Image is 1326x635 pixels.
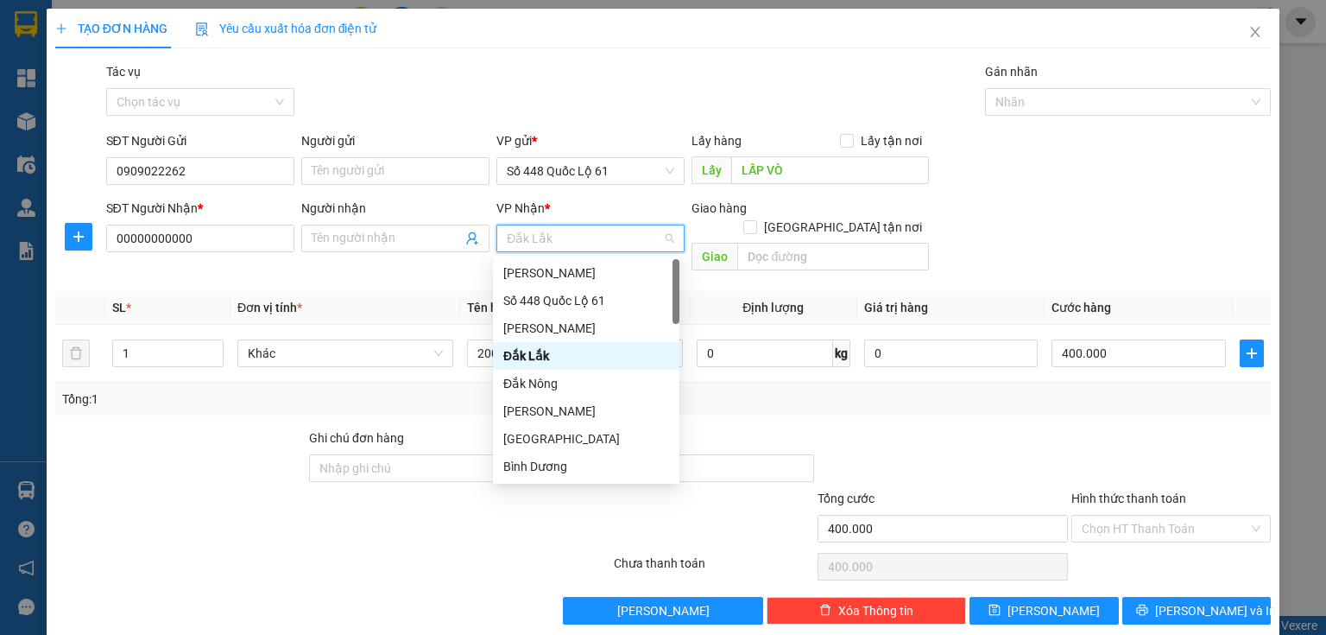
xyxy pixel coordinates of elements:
span: VP Nhận [496,201,545,215]
span: Lấy tận nơi [854,131,929,150]
div: Số 448 Quốc Lộ 61 [503,291,669,310]
div: Lâm Đồng [493,259,679,287]
button: plus [65,223,92,251]
span: delete [819,604,831,618]
button: Close [1231,9,1279,57]
input: Dọc đường [737,243,929,270]
span: [PERSON_NAME] [1007,601,1100,620]
div: SĐT Người Nhận [106,199,294,218]
div: Người gửi [301,131,489,150]
label: Ghi chú đơn hàng [309,431,404,445]
button: printer[PERSON_NAME] và In [1122,597,1272,625]
span: Giao hàng [691,201,747,215]
div: Đắk Lắk [503,346,669,365]
div: Người nhận [301,199,489,218]
span: Yêu cầu xuất hóa đơn điện tử [195,22,377,35]
div: Đắk Nông [503,374,669,393]
span: Định lượng [742,301,804,314]
div: Gia Lai [493,397,679,425]
div: Chưa thanh toán [612,554,815,584]
button: plus [1240,340,1264,367]
div: [PERSON_NAME] [503,264,669,283]
input: VD: Bàn, Ghế [467,340,683,367]
div: [PERSON_NAME] [503,319,669,338]
span: plus [66,230,92,244]
span: Số 448 Quốc Lộ 61 [507,158,674,184]
div: VP gửi [496,131,685,150]
span: Giao [691,243,737,270]
span: user-add [465,232,479,245]
div: Đắk Nông [493,370,679,397]
span: Tên hàng [467,301,523,314]
span: Lấy [691,156,731,184]
span: kg [833,340,850,367]
button: save[PERSON_NAME] [969,597,1119,625]
span: Tổng cước [818,492,875,505]
div: Đắk Lắk [493,342,679,370]
span: Đắk Lắk [507,225,674,251]
input: 0 [864,340,1039,367]
span: SL [112,301,126,314]
div: Tổng: 1 [62,390,513,409]
button: [PERSON_NAME] [563,597,762,625]
div: [GEOGRAPHIC_DATA] [503,429,669,448]
span: Khác [248,340,443,366]
label: Gán nhãn [985,65,1038,79]
button: delete [62,340,90,367]
div: Bình Dương [493,453,679,480]
span: Giá trị hàng [864,301,928,314]
span: Đơn vị tính [237,301,302,314]
span: [GEOGRAPHIC_DATA] tận nơi [757,218,929,237]
button: deleteXóa Thông tin [767,597,966,625]
span: TẠO ĐƠN HÀNG [55,22,167,35]
span: plus [1241,346,1263,360]
span: printer [1136,604,1148,618]
div: Số 448 Quốc Lộ 61 [493,287,679,314]
div: Bình Dương [503,457,669,476]
div: Bình Phước [493,425,679,453]
div: Phan Rang [493,314,679,342]
span: Lấy hàng [691,134,742,148]
span: [PERSON_NAME] [617,601,710,620]
div: SĐT Người Gửi [106,131,294,150]
div: [PERSON_NAME] [503,402,669,421]
label: Hình thức thanh toán [1071,492,1186,505]
input: Dọc đường [731,156,929,184]
span: save [988,604,1001,618]
img: icon [195,22,209,36]
input: Ghi chú đơn hàng [309,454,559,482]
span: close [1248,25,1262,39]
span: Cước hàng [1051,301,1111,314]
span: plus [55,22,67,35]
label: Tác vụ [106,65,141,79]
span: Xóa Thông tin [838,601,913,620]
span: [PERSON_NAME] và In [1155,601,1276,620]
